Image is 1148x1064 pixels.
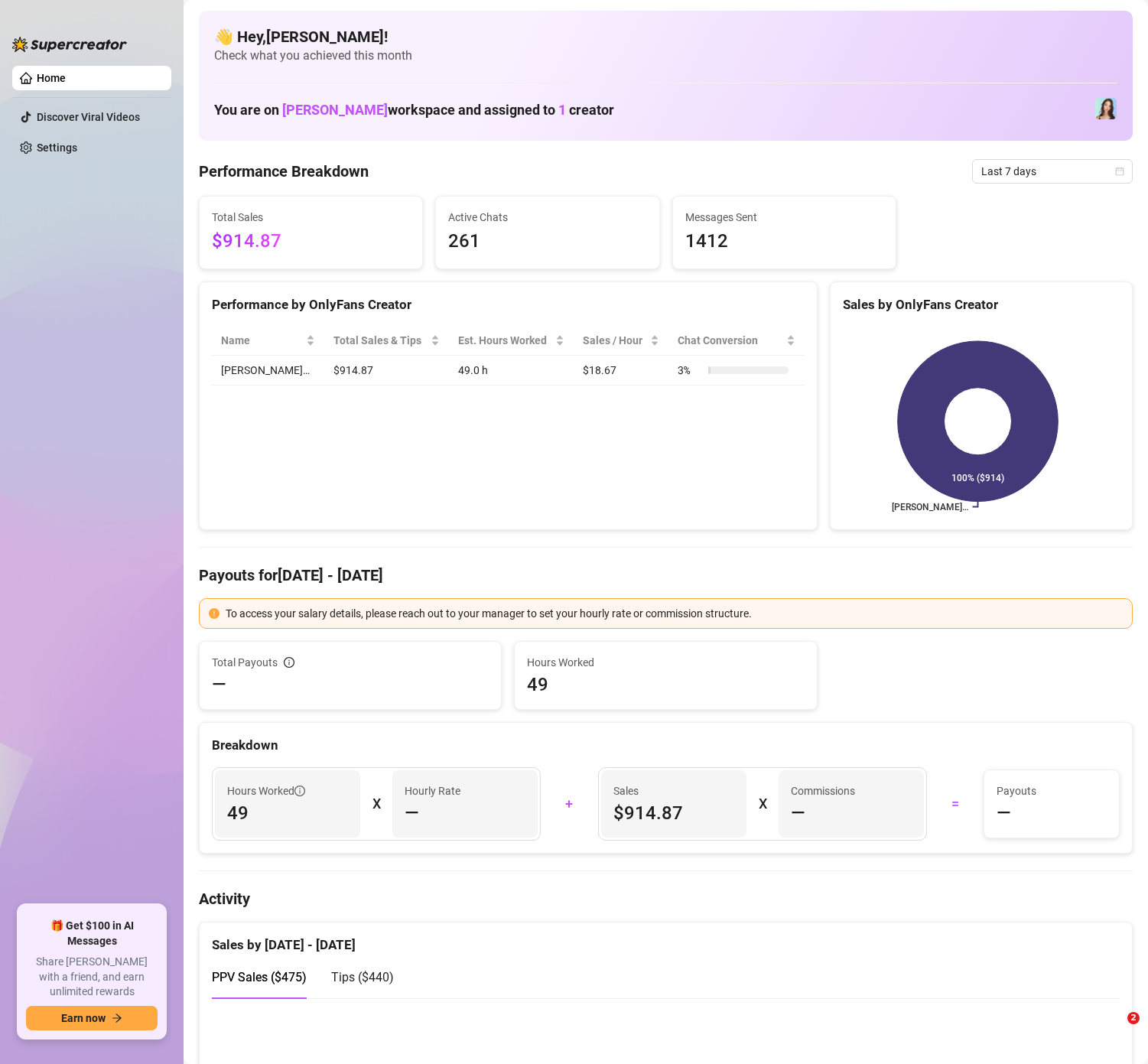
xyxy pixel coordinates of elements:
[685,209,883,226] span: Messages Sent
[294,786,305,796] span: info-circle
[212,326,324,356] th: Name
[284,657,294,668] span: info-circle
[12,37,127,52] img: logo-BBDzfeDw.svg
[550,792,588,816] div: +
[527,672,804,697] span: 49
[221,332,303,349] span: Name
[997,783,1107,799] span: Payouts
[212,294,805,315] div: Performance by OnlyFans Creator
[199,888,1133,909] h4: Activity
[227,801,348,825] span: 49
[212,922,1120,955] div: Sales by [DATE] - [DATE]
[212,227,410,256] span: $914.87
[1095,98,1117,119] img: Amelia
[61,1012,106,1024] span: Earn now
[981,160,1124,183] span: Last 7 days
[668,326,804,356] th: Chat Conversion
[37,142,77,154] a: Settings
[26,955,158,1000] span: Share [PERSON_NAME] with a friend, and earn unlimited rewards
[678,332,782,349] span: Chat Conversion
[37,111,140,123] a: Discover Viral Videos
[448,209,646,226] span: Active Chats
[26,919,158,948] span: 🎁 Get $100 in AI Messages
[574,326,668,356] th: Sales / Hour
[212,735,1120,756] div: Breakdown
[324,326,449,356] th: Total Sales & Tips
[405,783,460,799] article: Hourly Rate
[212,970,307,984] span: PPV Sales ( $475 )
[331,970,394,984] span: Tips ( $440 )
[26,1006,158,1030] button: Earn nowarrow-right
[226,605,1123,622] div: To access your salary details, please reach out to your manager to set your hourly rate or commis...
[1115,167,1124,176] span: calendar
[936,792,974,816] div: =
[891,502,968,512] text: [PERSON_NAME]…
[199,161,369,182] h4: Performance Breakdown
[685,227,883,256] span: 1412
[791,783,855,799] article: Commissions
[843,294,1120,315] div: Sales by OnlyFans Creator
[212,209,410,226] span: Total Sales
[212,654,278,671] span: Total Payouts
[209,608,220,619] span: exclamation-circle
[458,332,553,349] div: Est. Hours Worked
[214,26,1117,47] h4: 👋 Hey, [PERSON_NAME] !
[333,332,428,349] span: Total Sales & Tips
[112,1013,122,1023] span: arrow-right
[527,654,804,671] span: Hours Worked
[997,801,1011,825] span: —
[324,356,449,386] td: $914.87
[448,227,646,256] span: 261
[212,356,324,386] td: [PERSON_NAME]…
[613,801,734,825] span: $914.87
[1127,1012,1140,1024] span: 2
[212,672,226,697] span: —
[282,102,388,118] span: [PERSON_NAME]
[558,102,566,118] span: 1
[583,332,647,349] span: Sales / Hour
[214,102,614,119] h1: You are on workspace and assigned to creator
[678,362,702,379] span: 3 %
[759,792,766,816] div: X
[214,47,1117,64] span: Check what you achieved this month
[227,783,305,799] span: Hours Worked
[791,801,805,825] span: —
[37,72,66,84] a: Home
[405,801,419,825] span: —
[199,565,1133,586] h4: Payouts for [DATE] - [DATE]
[1096,1012,1133,1049] iframe: Intercom live chat
[574,356,668,386] td: $18.67
[372,792,380,816] div: X
[449,356,574,386] td: 49.0 h
[613,783,734,799] span: Sales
